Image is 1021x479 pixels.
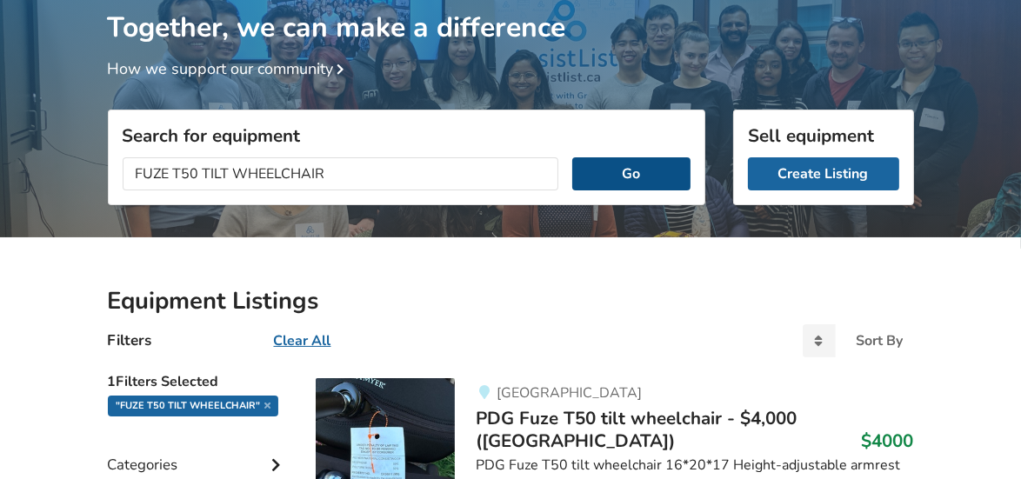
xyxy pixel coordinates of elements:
[857,334,904,348] div: Sort By
[572,157,690,190] button: Go
[748,157,899,190] a: Create Listing
[497,383,642,402] span: [GEOGRAPHIC_DATA]
[476,406,797,453] span: PDG Fuze T50 tilt wheelchair - $4,000 ([GEOGRAPHIC_DATA])
[123,124,691,147] h3: Search for equipment
[108,286,914,316] h2: Equipment Listings
[108,330,152,350] h4: Filters
[748,124,899,147] h3: Sell equipment
[108,396,278,416] div: "FUZE T50 TILT WHEELCHAIR"
[108,58,351,79] a: How we support our community
[862,429,914,452] h3: $4000
[108,364,289,396] h5: 1 Filters Selected
[123,157,559,190] input: I am looking for...
[274,331,331,350] u: Clear All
